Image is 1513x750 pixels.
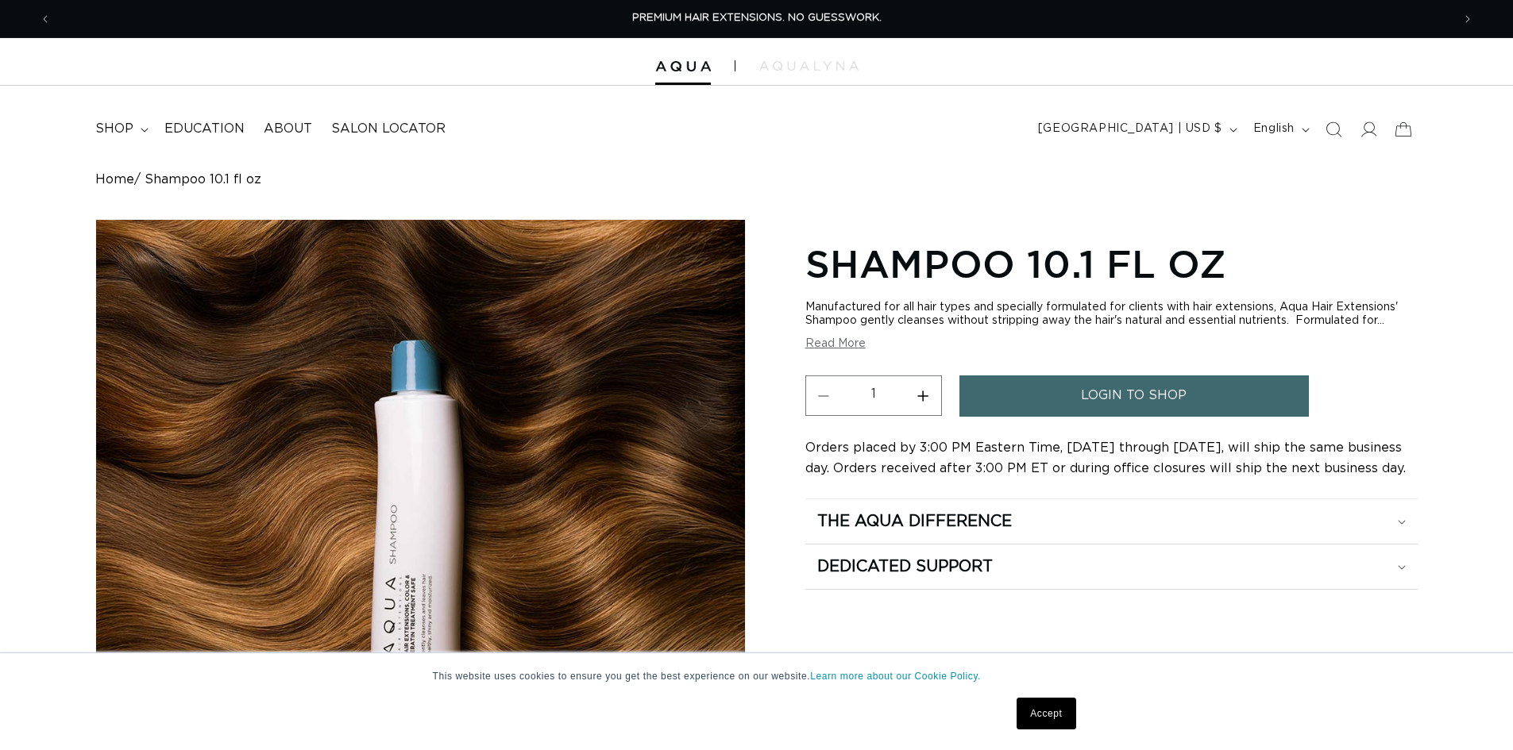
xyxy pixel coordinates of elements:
[805,499,1418,544] summary: The Aqua Difference
[28,4,63,34] button: Previous announcement
[805,441,1406,475] span: Orders placed by 3:00 PM Eastern Time, [DATE] through [DATE], will ship the same business day. Or...
[1029,114,1244,144] button: [GEOGRAPHIC_DATA] | USD $
[817,556,993,577] h2: Dedicated Support
[1253,121,1295,137] span: English
[86,111,155,147] summary: shop
[1038,121,1222,137] span: [GEOGRAPHIC_DATA] | USD $
[1244,114,1316,144] button: English
[331,121,446,137] span: Salon Locator
[810,671,981,682] a: Learn more about our Cookie Policy.
[95,121,133,137] span: shop
[322,111,455,147] a: Salon Locator
[254,111,322,147] a: About
[805,544,1418,589] summary: Dedicated Support
[164,121,245,137] span: Education
[145,172,261,187] span: Shampoo 10.1 fl oz
[1316,112,1351,147] summary: Search
[759,61,859,71] img: aqualyna.com
[433,669,1081,683] p: This website uses cookies to ensure you get the best experience on our website.
[155,111,254,147] a: Education
[655,61,711,72] img: Aqua Hair Extensions
[959,375,1309,416] a: login to shop
[1017,698,1075,729] a: Accept
[805,301,1418,328] div: Manufactured for all hair types and specially formulated for clients with hair extensions, Aqua H...
[264,121,312,137] span: About
[805,239,1418,288] h1: Shampoo 10.1 fl oz
[95,172,1418,187] nav: breadcrumbs
[1081,375,1187,416] span: login to shop
[95,172,134,187] a: Home
[1450,4,1485,34] button: Next announcement
[632,13,882,23] span: PREMIUM HAIR EXTENSIONS. NO GUESSWORK.
[805,337,866,351] button: Read More
[817,511,1012,532] h2: The Aqua Difference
